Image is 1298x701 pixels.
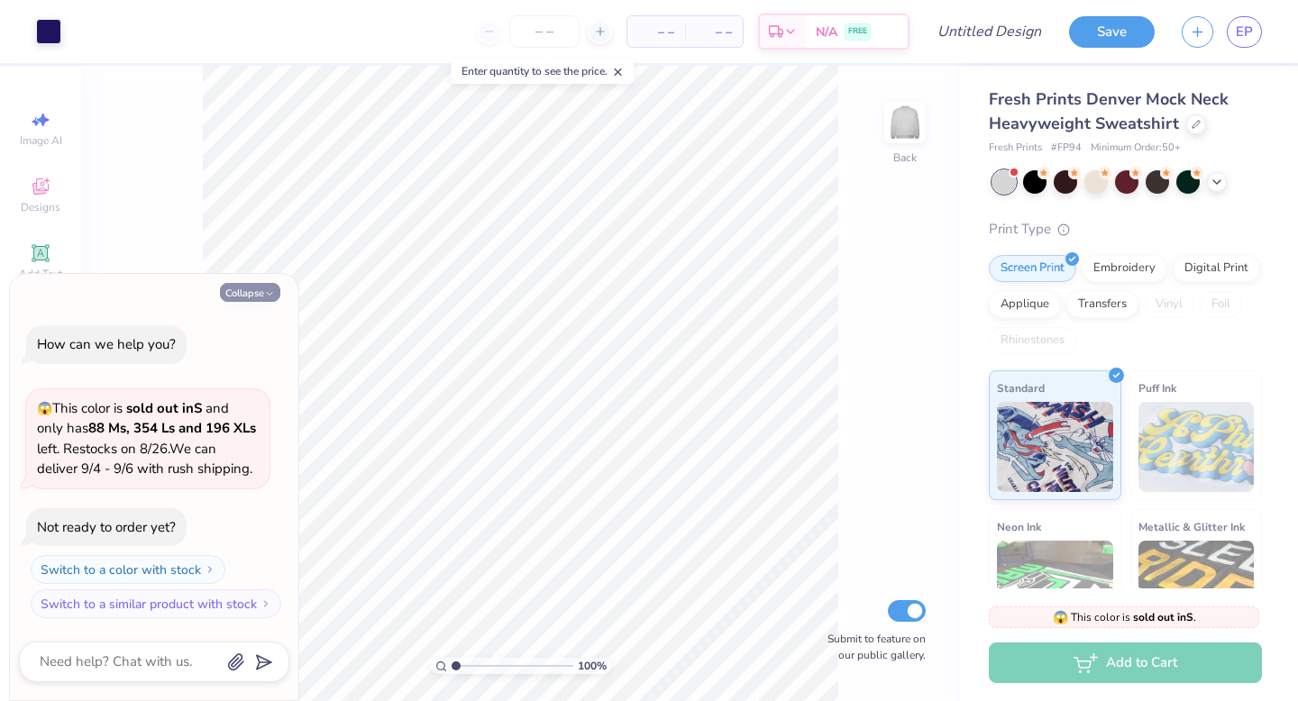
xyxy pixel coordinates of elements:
div: Rhinestones [989,327,1076,354]
span: Fresh Prints [989,141,1042,156]
img: Switch to a color with stock [205,564,215,575]
img: Back [887,105,923,141]
div: Screen Print [989,255,1076,282]
img: Puff Ink [1138,402,1255,492]
span: Image AI [20,133,62,148]
div: Digital Print [1173,255,1260,282]
span: N/A [816,23,837,41]
span: Neon Ink [997,517,1041,536]
img: Metallic & Glitter Ink [1138,541,1255,631]
span: Puff Ink [1138,378,1176,397]
span: Add Text [19,267,62,281]
span: This color is and only has left . Restocks on 8/26. We can deliver 9/4 - 9/6 with rush shipping. [37,399,256,478]
span: # FP94 [1051,141,1082,156]
span: 😱 [1053,609,1068,626]
div: Print Type [989,219,1262,240]
input: – – [509,15,580,48]
strong: sold out in S [1133,610,1193,624]
span: Designs [21,200,60,214]
span: – – [638,23,674,41]
button: Switch to a similar product with stock [31,589,281,618]
div: How can we help you? [37,335,176,353]
span: 100 % [578,658,607,674]
button: Switch to a color with stock [31,555,225,584]
span: FREE [848,25,867,38]
label: Submit to feature on our public gallery. [818,631,926,663]
div: Back [893,150,917,166]
a: EP [1227,16,1262,48]
span: – – [696,23,732,41]
button: Save [1069,16,1155,48]
span: Metallic & Glitter Ink [1138,517,1245,536]
div: Vinyl [1144,291,1194,318]
div: Foil [1200,291,1242,318]
span: EP [1236,22,1253,42]
img: Standard [997,402,1113,492]
input: Untitled Design [923,14,1056,50]
div: Applique [989,291,1061,318]
span: Fresh Prints Denver Mock Neck Heavyweight Sweatshirt [989,88,1229,134]
span: This color is . [1053,609,1196,625]
button: Collapse [220,283,280,302]
strong: sold out in S [126,399,202,417]
div: Transfers [1066,291,1138,318]
span: 😱 [37,400,52,417]
strong: 88 Ms, 354 Ls and 196 XLs [88,419,256,437]
div: Not ready to order yet? [37,518,176,536]
div: Enter quantity to see the price. [452,59,635,84]
img: Neon Ink [997,541,1113,631]
div: Embroidery [1082,255,1167,282]
img: Switch to a similar product with stock [261,598,271,609]
span: Standard [997,378,1045,397]
span: Minimum Order: 50 + [1091,141,1181,156]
